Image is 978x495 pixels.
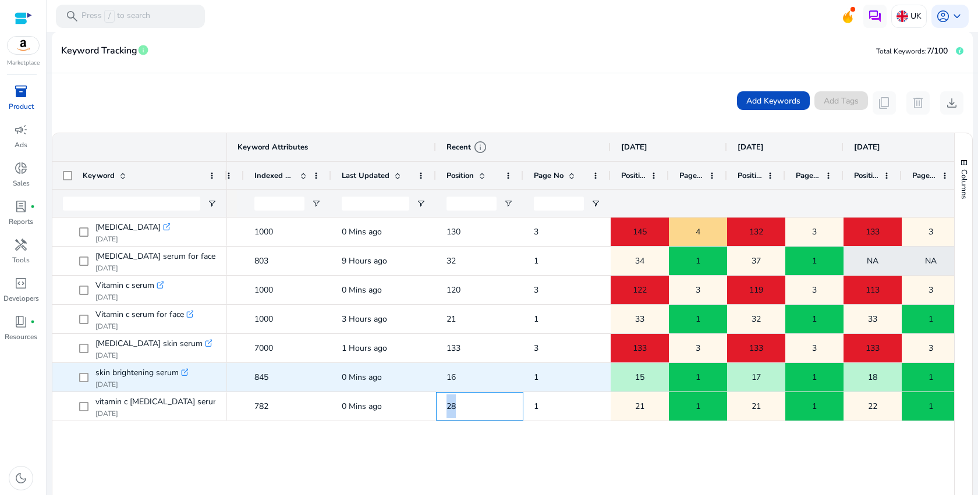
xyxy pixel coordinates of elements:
span: 130 [447,226,460,237]
span: [MEDICAL_DATA] skin serum [95,336,203,352]
span: 120 [447,284,460,295]
span: 3 [812,220,817,244]
span: 3 [929,336,933,360]
span: 145 [633,220,647,244]
input: Last Updated Filter Input [342,197,409,211]
input: Indexed Products Filter Input [254,197,304,211]
span: 1000 [254,284,273,295]
span: 133 [866,336,880,360]
span: [DATE] [621,142,647,152]
span: 3 [929,278,933,302]
span: NA [925,249,937,273]
span: 1 [929,394,933,418]
p: [DATE] [95,409,215,418]
span: 1000 [254,314,273,325]
span: 803 [254,255,268,266]
button: Open Filter Menu [591,199,600,208]
span: 1 [696,249,700,273]
span: inventory_2 [14,84,28,98]
button: Open Filter Menu [311,199,321,208]
p: [DATE] [95,293,164,302]
span: 37 [752,249,761,273]
span: 3 [696,336,700,360]
span: 3 [812,278,817,302]
span: 0 Mins ago [342,226,382,237]
span: 7/100 [927,45,948,56]
span: vitamin c [MEDICAL_DATA] serum [95,394,220,410]
span: 16 [447,372,456,383]
span: campaign [14,123,28,137]
span: 133 [447,343,460,354]
span: fiber_manual_record [30,319,35,324]
span: Position [738,170,762,181]
span: Indexed Products [254,170,295,181]
span: info [473,140,487,154]
span: 113 [866,278,880,302]
span: 782 [254,401,268,412]
span: 845 [254,372,268,383]
span: 3 Hours ago [342,314,387,325]
span: 21 [447,314,456,325]
span: 1000 [254,226,273,237]
button: Open Filter Menu [207,199,217,208]
span: 15 [635,365,644,389]
span: 1 [534,372,538,383]
span: code_blocks [14,276,28,290]
span: 1 [929,365,933,389]
span: search [65,9,79,23]
span: Page No [679,170,704,181]
span: NA [867,249,878,273]
button: Open Filter Menu [504,199,513,208]
p: Press to search [81,10,150,23]
div: Recent [447,140,487,154]
span: Page No [912,170,937,181]
span: 28 [447,401,456,412]
span: [DATE] [854,142,880,152]
p: Marketplace [7,59,40,67]
span: 1 [696,307,700,331]
p: [DATE] [95,380,188,389]
p: [DATE] [95,234,170,244]
span: 7000 [254,343,273,354]
input: Page No Filter Input [534,197,584,211]
span: Add Keywords [746,95,800,107]
span: [MEDICAL_DATA] [95,219,161,236]
span: Vitamin c serum for face [95,307,184,323]
span: 122 [633,278,647,302]
span: Total Keywords: [876,47,927,56]
img: amazon.svg [8,37,39,54]
span: Page No [796,170,820,181]
p: Sales [13,178,30,188]
span: / [104,10,115,23]
span: Position [447,170,474,181]
span: book_4 [14,315,28,329]
span: 1 [812,307,817,331]
span: 22 [868,394,877,418]
span: 1 [812,394,817,418]
span: 119 [749,278,763,302]
span: Page No [534,170,564,181]
span: 133 [633,336,647,360]
span: handyman [14,238,28,252]
span: dark_mode [14,471,28,485]
span: 4 [696,220,700,244]
span: Last Updated [342,170,389,181]
span: 0 Mins ago [342,284,382,295]
span: fiber_manual_record [30,204,35,209]
span: 1 [812,365,817,389]
span: donut_small [14,161,28,175]
span: 133 [749,336,763,360]
span: Keyword Attributes [238,142,308,152]
span: 32 [752,307,761,331]
span: 21 [752,394,761,418]
span: 3 [534,226,538,237]
button: Open Filter Menu [416,199,426,208]
span: 18 [868,365,877,389]
input: Position Filter Input [447,197,497,211]
span: 1 [696,365,700,389]
span: 17 [752,365,761,389]
span: download [945,96,959,110]
button: Add Keywords [737,91,810,110]
span: 1 [534,314,538,325]
span: lab_profile [14,200,28,213]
